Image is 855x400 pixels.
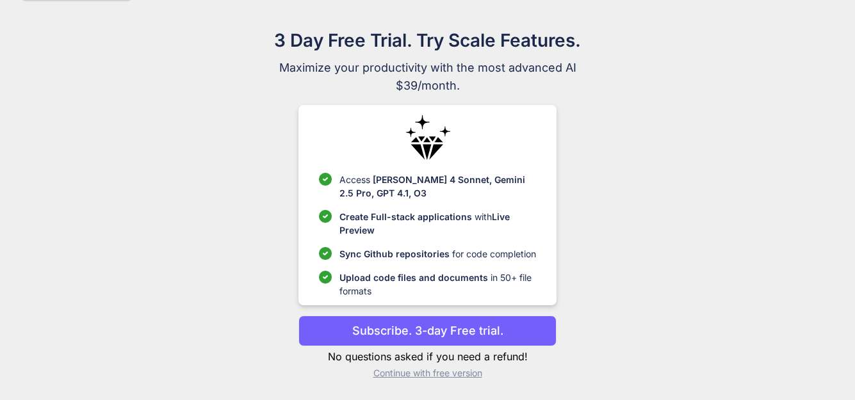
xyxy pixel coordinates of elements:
p: No questions asked if you need a refund! [298,349,557,364]
img: checklist [319,247,332,260]
img: checklist [319,271,332,284]
span: Maximize your productivity with the most advanced AI [213,59,643,77]
p: Subscribe. 3-day Free trial. [352,322,503,339]
p: Access [339,173,536,200]
p: with [339,210,536,237]
span: Upload code files and documents [339,272,488,283]
p: in 50+ file formats [339,271,536,298]
span: Sync Github repositories [339,248,450,259]
span: $39/month. [213,77,643,95]
h1: 3 Day Free Trial. Try Scale Features. [213,27,643,54]
p: Continue with free version [298,367,557,380]
span: [PERSON_NAME] 4 Sonnet, Gemini 2.5 Pro, GPT 4.1, O3 [339,174,525,198]
p: for code completion [339,247,536,260]
span: Create Full-stack applications [339,211,475,222]
img: checklist [319,173,332,186]
img: checklist [319,210,332,223]
button: Subscribe. 3-day Free trial. [298,316,557,346]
